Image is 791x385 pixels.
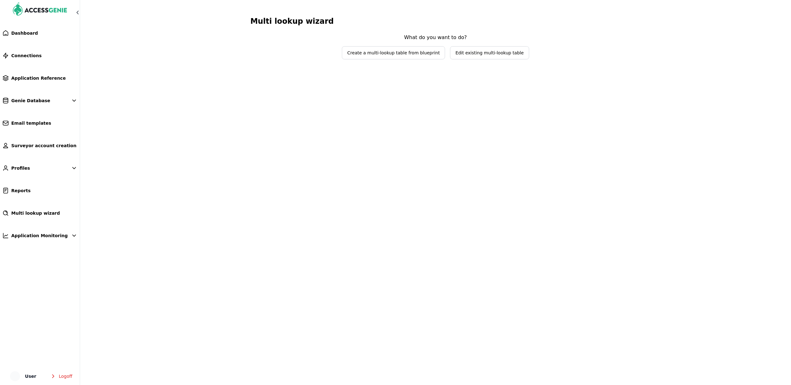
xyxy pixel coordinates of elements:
button: Edit existing multi-lookup table [450,46,529,59]
img: AccessGenie Logo [13,2,68,17]
button: Create a multi-lookup table from blueprint [342,46,445,59]
span: Multi lookup wizard [11,210,60,216]
span: Genie Database [11,97,50,104]
span: Dashboard [11,30,38,36]
span: Application Reference [11,75,66,81]
span: Edit existing multi-lookup table [455,50,524,56]
span: Surveyor account creation [11,142,76,149]
span: Profiles [11,165,30,171]
span: Create a multi-lookup table from blueprint [347,50,440,56]
span: Email templates [11,120,51,126]
p: What do you want to do? [342,34,530,41]
h3: Multi lookup wizard [251,15,621,27]
span: User [25,372,36,380]
span: Logoff [59,373,72,379]
button: Logoff [45,370,77,382]
span: Application Monitoring [11,232,68,239]
span: Connections [11,52,42,59]
span: Reports [11,187,31,194]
